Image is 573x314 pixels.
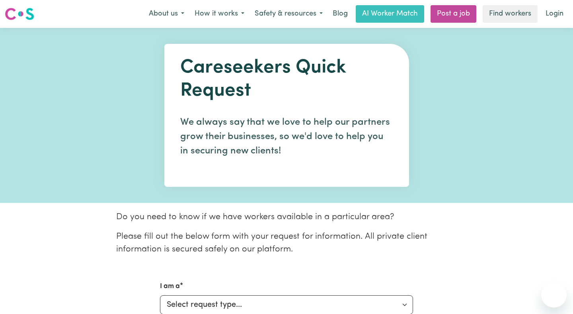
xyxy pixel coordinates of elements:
[483,5,538,23] a: Find workers
[180,57,393,102] h1: Careseekers Quick Request
[160,281,180,292] label: I am a
[5,7,34,21] img: Careseekers logo
[116,230,457,256] p: Please fill out the below form with your request for information. All private client information ...
[5,5,34,23] a: Careseekers logo
[180,115,393,158] p: We always say that we love to help our partners grow their businesses, so we'd love to help you i...
[541,282,567,308] iframe: Button to launch messaging window
[189,6,249,22] button: How it works
[356,5,424,23] a: AI Worker Match
[249,6,328,22] button: Safety & resources
[328,5,353,23] a: Blog
[144,6,189,22] button: About us
[116,211,457,224] p: Do you need to know if we have workers available in a particular area?
[431,5,476,23] a: Post a job
[541,5,568,23] a: Login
